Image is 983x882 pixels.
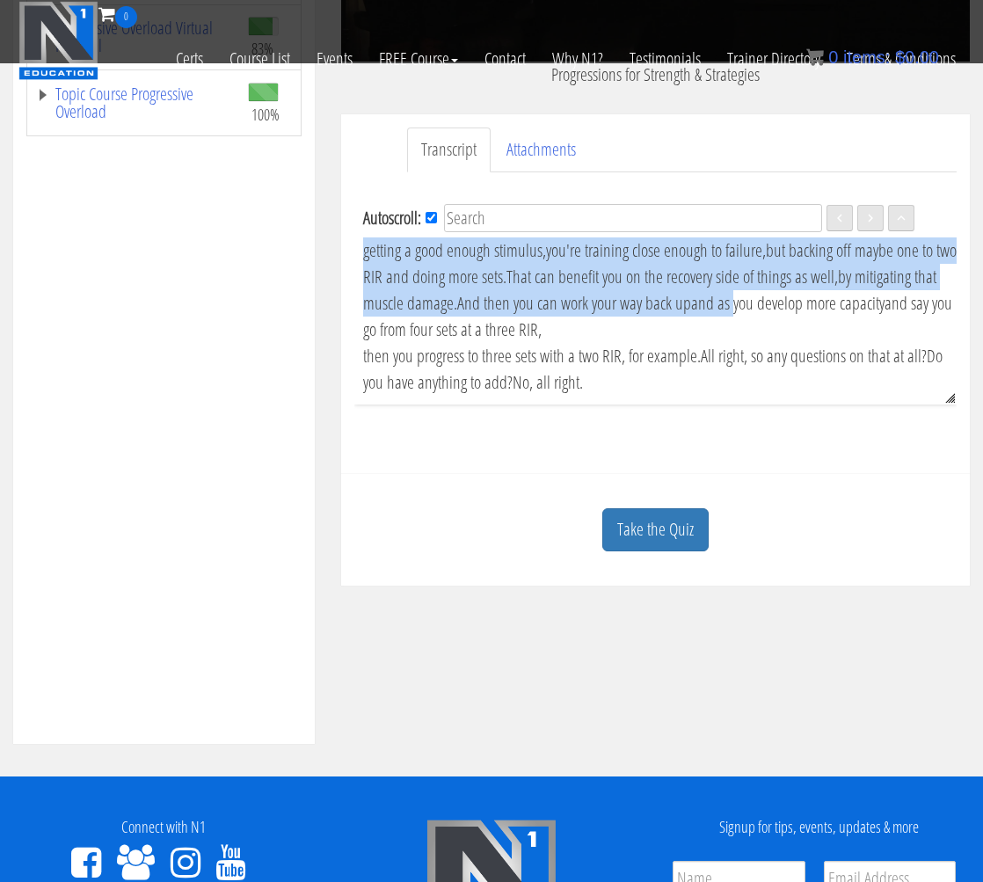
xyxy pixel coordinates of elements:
[366,28,471,90] a: FREE Course
[363,344,701,368] span: then you progress to three sets with a two RIR, for example.
[691,291,885,315] span: and as you develop more capacity
[714,28,834,90] a: Trainer Directory
[806,47,939,67] a: 0 items: $0.00
[303,28,366,90] a: Events
[363,291,952,341] span: and say you go from four sets at a three RIR,
[115,6,137,28] span: 0
[444,204,821,232] input: Search
[363,212,919,262] span: and you're still getting a good enough stimulus,
[546,238,766,262] span: you're training close enough to failure,
[163,28,216,90] a: Certs
[363,265,936,315] span: by mitigating that muscle damage.
[216,28,303,90] a: Course List
[895,47,905,67] span: $
[13,819,315,836] h4: Connect with N1
[895,47,939,67] bdi: 0.00
[36,85,230,120] a: Topic Course Progressive Overload
[457,291,691,315] span: And then you can work your way back up
[834,28,969,90] a: Terms & Conditions
[407,128,491,172] a: Transcript
[616,28,714,90] a: Testimonials
[602,508,709,551] a: Take the Quiz
[806,48,824,66] img: icon11.png
[506,265,838,288] span: That can benefit you on the recovery side of things as well,
[363,238,957,288] span: but backing off maybe one to two RIR and doing more sets.
[701,344,927,368] span: All right, so any questions on that at all?
[251,105,280,124] span: 100%
[843,47,890,67] span: items:
[98,2,137,26] a: 0
[828,47,838,67] span: 0
[363,344,943,394] span: Do you have anything to add?
[539,28,616,90] a: Why N1?
[18,1,98,80] img: n1-education
[668,819,970,836] h4: Signup for tips, events, updates & more
[492,128,590,172] a: Attachments
[471,28,539,90] a: Contact
[513,370,583,394] span: No, all right.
